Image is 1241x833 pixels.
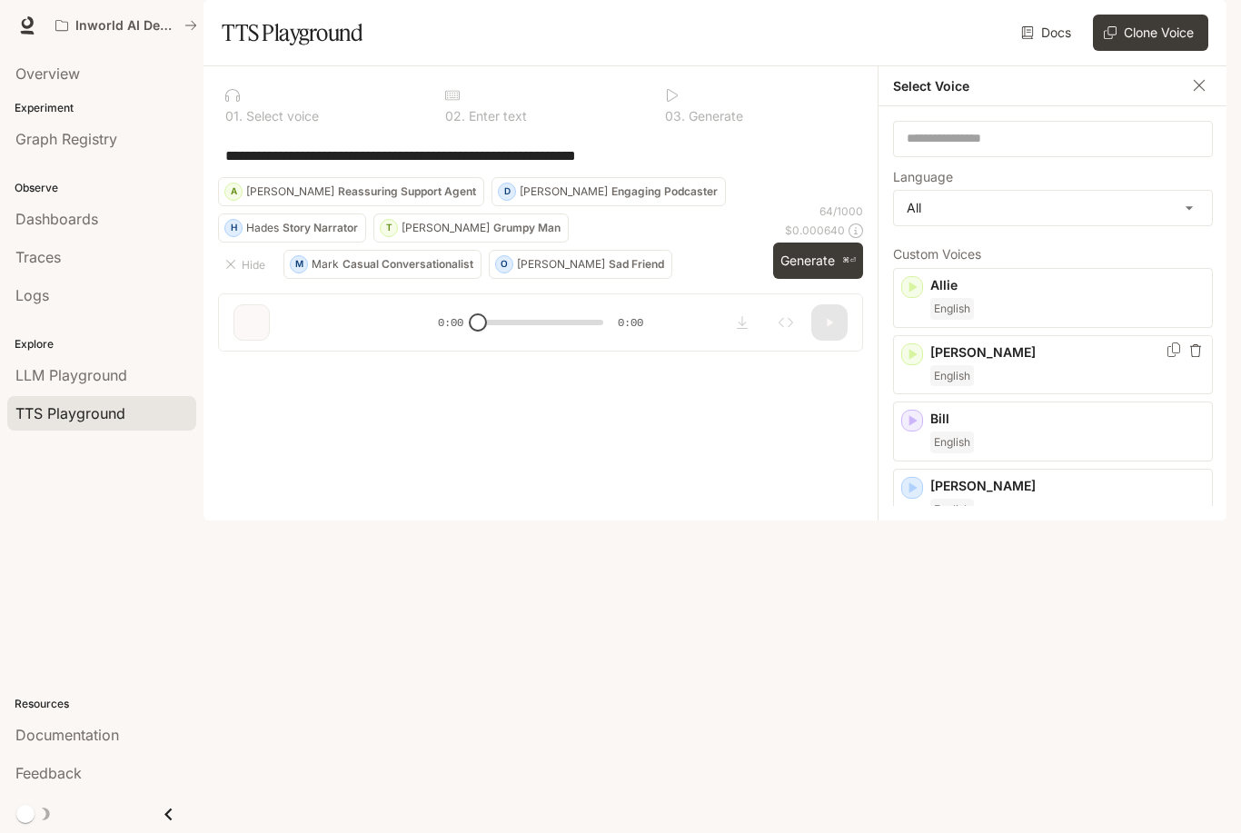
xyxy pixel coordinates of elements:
[218,177,484,206] button: A[PERSON_NAME]Reassuring Support Agent
[402,223,490,233] p: [PERSON_NAME]
[930,365,974,387] span: English
[496,250,512,279] div: O
[312,259,339,270] p: Mark
[517,259,605,270] p: [PERSON_NAME]
[685,110,743,123] p: Generate
[520,186,608,197] p: [PERSON_NAME]
[445,110,465,123] p: 0 2 .
[218,250,276,279] button: Hide
[338,186,476,197] p: Reassuring Support Agent
[225,177,242,206] div: A
[930,276,1205,294] p: Allie
[609,259,664,270] p: Sad Friend
[491,177,726,206] button: D[PERSON_NAME]Engaging Podcaster
[930,410,1205,428] p: Bill
[343,259,473,270] p: Casual Conversationalist
[499,177,515,206] div: D
[373,213,569,243] button: T[PERSON_NAME]Grumpy Man
[243,110,319,123] p: Select voice
[283,223,358,233] p: Story Narrator
[225,213,242,243] div: H
[893,248,1213,261] p: Custom Voices
[225,110,243,123] p: 0 1 .
[47,7,205,44] button: All workspaces
[381,213,397,243] div: T
[842,255,856,266] p: ⌘⏎
[930,343,1205,362] p: [PERSON_NAME]
[1093,15,1208,51] button: Clone Voice
[489,250,672,279] button: O[PERSON_NAME]Sad Friend
[611,186,718,197] p: Engaging Podcaster
[930,431,974,453] span: English
[930,499,974,521] span: English
[493,223,561,233] p: Grumpy Man
[930,477,1205,495] p: [PERSON_NAME]
[222,15,362,51] h1: TTS Playground
[218,213,366,243] button: HHadesStory Narrator
[819,203,863,219] p: 64 / 1000
[291,250,307,279] div: M
[75,18,177,34] p: Inworld AI Demos
[465,110,527,123] p: Enter text
[773,243,863,280] button: Generate⌘⏎
[246,186,334,197] p: [PERSON_NAME]
[665,110,685,123] p: 0 3 .
[246,223,279,233] p: Hades
[894,191,1212,225] div: All
[1018,15,1078,51] a: Docs
[930,298,974,320] span: English
[1165,342,1183,357] button: Copy Voice ID
[893,171,953,183] p: Language
[283,250,482,279] button: MMarkCasual Conversationalist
